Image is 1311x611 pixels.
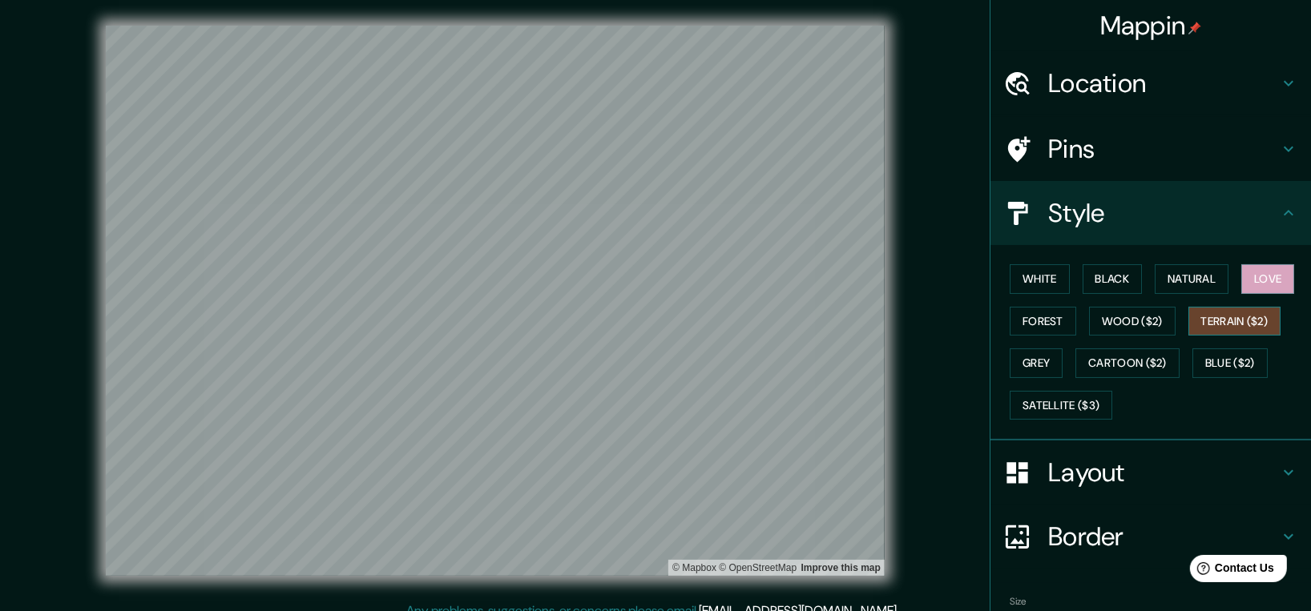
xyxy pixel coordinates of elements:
button: Natural [1155,264,1228,294]
div: Layout [990,440,1311,504]
div: Style [990,181,1311,245]
button: Satellite ($3) [1010,391,1112,420]
button: Black [1083,264,1143,294]
h4: Layout [1048,456,1279,488]
div: Border [990,504,1311,569]
button: Cartoon ($2) [1075,348,1180,378]
button: Forest [1010,307,1076,336]
h4: Mappin [1100,10,1202,42]
button: White [1010,264,1070,294]
button: Terrain ($2) [1188,307,1281,336]
h4: Border [1048,521,1279,553]
h4: Pins [1048,133,1279,165]
a: Map feedback [801,562,881,573]
button: Blue ($2) [1192,348,1268,378]
iframe: Help widget launcher [1168,549,1293,593]
button: Love [1241,264,1294,294]
button: Wood ($2) [1089,307,1176,336]
button: Grey [1010,348,1063,378]
h4: Style [1048,197,1279,229]
img: pin-icon.png [1188,22,1201,34]
label: Size [1010,595,1027,609]
div: Location [990,51,1311,115]
div: Pins [990,117,1311,181]
h4: Location [1048,67,1279,99]
a: OpenStreetMap [719,562,797,573]
canvas: Map [106,26,885,576]
a: Mapbox [672,562,716,573]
